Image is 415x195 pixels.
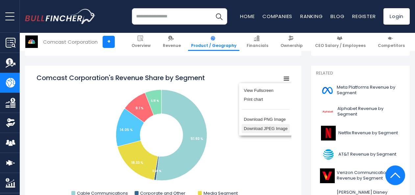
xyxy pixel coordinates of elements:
p: Related [316,71,405,76]
span: Financials [247,43,268,48]
li: View Fullscreen [242,86,290,95]
a: CEO Salary / Employees [312,33,369,51]
tspan: 5.91 % [151,99,159,103]
a: Revenue [160,33,184,51]
span: Alphabet Revenue by Segment [337,106,401,117]
a: Login [383,8,410,25]
a: Netflix Revenue by Segment [316,124,405,142]
li: Print chart [242,95,290,104]
img: CMCSA logo [25,35,38,48]
a: Competitors [375,33,408,51]
a: + [103,36,115,48]
img: META logo [320,83,335,98]
a: AT&T Revenue by Segment [316,145,405,163]
li: Download PNG Image [242,115,290,124]
span: Product / Geography [191,43,236,48]
tspan: 18.33 % [131,160,143,165]
tspan: Comcast Corporation's Revenue Share by Segment [37,73,205,82]
img: T logo [320,147,336,162]
img: GOOGL logo [320,104,335,119]
a: Overview [129,33,154,51]
button: Search [211,8,227,25]
a: Product / Geography [188,33,239,51]
span: Revenue [163,43,181,48]
tspan: 51.93 % [191,136,203,141]
img: bullfincher logo [25,9,96,24]
span: Netflix Revenue by Segment [338,130,398,136]
div: Comcast Corporation [43,38,98,46]
a: Financials [244,33,271,51]
a: Alphabet Revenue by Segment [316,103,405,121]
a: Home [240,13,255,20]
a: Ranking [300,13,323,20]
tspan: 14.05 % [120,127,133,132]
span: CEO Salary / Employees [315,43,366,48]
span: Meta Platforms Revenue by Segment [337,85,401,96]
a: Meta Platforms Revenue by Segment [316,81,405,99]
span: Verizon Communications Revenue by Segment [337,170,401,181]
img: Ownership [6,118,15,128]
a: Register [352,13,376,20]
li: Download JPEG Image [242,124,290,133]
span: Ownership [281,43,303,48]
tspan: 0.68 % [152,170,161,173]
a: Go to homepage [25,9,96,24]
tspan: 9.1 % [135,106,144,111]
img: NFLX logo [320,126,336,141]
a: Verizon Communications Revenue by Segment [316,167,405,185]
span: Competitors [378,43,405,48]
span: Overview [132,43,151,48]
a: Ownership [278,33,306,51]
a: Blog [330,13,344,20]
img: VZ logo [320,168,335,183]
a: Companies [262,13,292,20]
span: AT&T Revenue by Segment [338,152,396,157]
